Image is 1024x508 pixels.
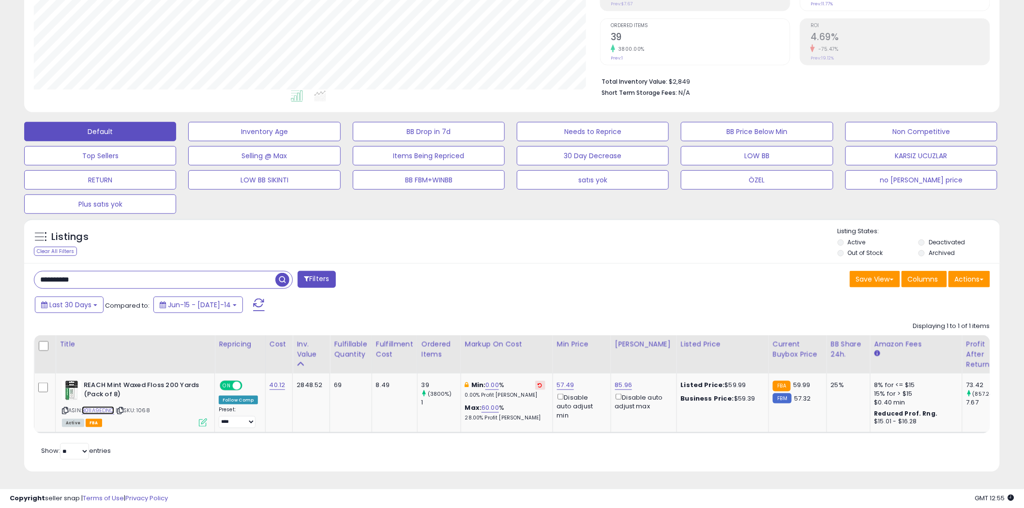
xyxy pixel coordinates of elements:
[602,77,667,86] b: Total Inventory Value:
[848,249,883,257] label: Out of Stock
[681,122,833,141] button: BB Price Below Min
[188,122,340,141] button: Inventory Age
[125,493,168,503] a: Privacy Policy
[465,415,545,421] p: 28.00% Profit [PERSON_NAME]
[482,403,499,413] a: 60.00
[465,403,545,421] div: %
[949,271,990,287] button: Actions
[874,381,955,389] div: 8% for <= $15
[353,122,505,141] button: BB Drop in 7d
[794,394,811,403] span: 57.32
[908,274,938,284] span: Columns
[848,238,866,246] label: Active
[34,247,77,256] div: Clear All Filters
[681,394,734,403] b: Business Price:
[83,493,124,503] a: Terms of Use
[602,75,983,87] li: $2,849
[334,381,364,389] div: 69
[815,45,839,53] small: -75.47%
[62,381,81,400] img: 41H54u1yrOL._SL40_.jpg
[611,1,632,7] small: Prev: $7.67
[611,31,790,45] h2: 39
[35,297,104,313] button: Last 30 Days
[60,339,211,349] div: Title
[838,227,1000,236] p: Listing States:
[428,390,452,398] small: (3800%)
[874,339,958,349] div: Amazon Fees
[845,122,997,141] button: Non Competitive
[471,380,486,389] b: Min:
[86,419,102,427] span: FBA
[874,349,880,358] small: Amazon Fees.
[297,381,322,389] div: 2848.52
[517,122,669,141] button: Needs to Reprice
[966,339,1002,370] div: Profit After Returns
[10,493,45,503] strong: Copyright
[517,170,669,190] button: satıs yok
[422,381,461,389] div: 39
[334,339,367,359] div: Fulfillable Quantity
[461,335,553,374] th: The percentage added to the cost of goods (COGS) that forms the calculator for Min & Max prices.
[517,146,669,165] button: 30 Day Decrease
[966,398,1006,407] div: 7.67
[49,300,91,310] span: Last 30 Days
[611,55,623,61] small: Prev: 1
[557,339,607,349] div: Min Price
[422,339,457,359] div: Ordered Items
[845,146,997,165] button: KARSIZ UCUZLAR
[51,230,89,244] h5: Listings
[913,322,990,331] div: Displaying 1 to 1 of 1 items
[874,389,955,398] div: 15% for > $15
[681,339,765,349] div: Listed Price
[10,494,168,503] div: seller snap | |
[298,271,335,288] button: Filters
[557,380,574,390] a: 57.49
[219,406,258,428] div: Preset:
[831,381,863,389] div: 25%
[773,339,823,359] div: Current Buybox Price
[681,380,725,389] b: Listed Price:
[929,249,955,257] label: Archived
[902,271,947,287] button: Columns
[874,398,955,407] div: $0.40 min
[975,493,1014,503] span: 2025-08-14 12:55 GMT
[973,390,1000,398] small: (857.24%)
[168,300,231,310] span: Jun-15 - [DATE]-14
[850,271,900,287] button: Save View
[485,380,499,390] a: 0.00
[611,23,790,29] span: Ordered Items
[793,380,811,389] span: 59.99
[270,339,289,349] div: Cost
[376,339,413,359] div: Fulfillment Cost
[422,398,461,407] div: 1
[465,381,545,399] div: %
[297,339,326,359] div: Inv. value
[24,194,176,214] button: Plus satıs yok
[874,409,938,418] b: Reduced Prof. Rng.
[353,170,505,190] button: BB FBM+WINBB
[811,31,990,45] h2: 4.69%
[41,446,111,455] span: Show: entries
[153,297,243,313] button: Jun-15 - [DATE]-14
[221,382,233,390] span: ON
[615,339,673,349] div: [PERSON_NAME]
[241,382,256,390] span: OFF
[465,403,482,412] b: Max:
[188,146,340,165] button: Selling @ Max
[219,396,258,404] div: Follow Comp
[24,122,176,141] button: Default
[376,381,410,389] div: 8.49
[116,406,150,414] span: | SKU: 1068
[615,45,645,53] small: 3800.00%
[24,146,176,165] button: Top Sellers
[811,23,990,29] span: ROI
[681,146,833,165] button: LOW BB
[681,170,833,190] button: ÖZEL
[681,381,761,389] div: $59.99
[678,88,690,97] span: N/A
[353,146,505,165] button: Items Being Repriced
[929,238,965,246] label: Deactivated
[811,55,834,61] small: Prev: 19.12%
[557,392,603,420] div: Disable auto adjust min
[966,381,1006,389] div: 73.42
